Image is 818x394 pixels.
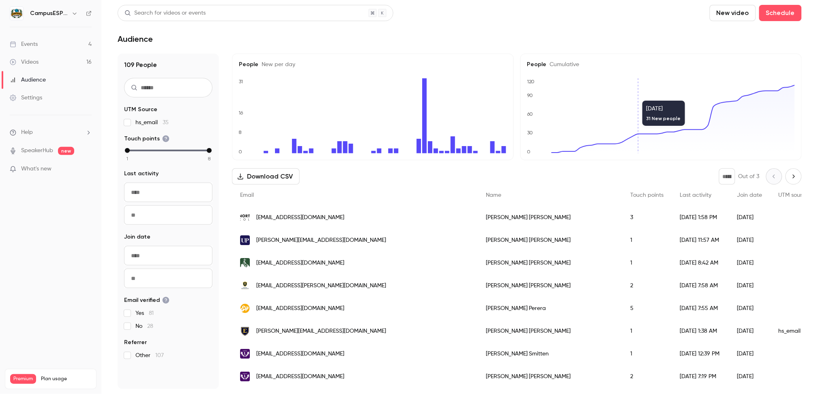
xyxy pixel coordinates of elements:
div: [DATE] 12:39 PM [672,342,729,365]
div: [DATE] [729,206,771,229]
div: min [125,148,130,153]
text: 60 [527,112,533,117]
span: Last activity [124,170,159,178]
h1: Audience [118,34,153,44]
div: [PERSON_NAME] [PERSON_NAME] [478,365,623,388]
span: Last activity [680,192,712,198]
text: 31 [239,79,243,84]
text: 0 [238,149,242,155]
span: 81 [149,310,154,316]
input: To [124,205,213,225]
text: 90 [527,93,533,98]
h5: People [239,60,507,69]
h6: CampusESP Academy [30,9,68,17]
span: Touch points [631,192,664,198]
div: [DATE] [729,342,771,365]
div: max [207,148,212,153]
button: Schedule [759,5,802,21]
div: [PERSON_NAME] Perera [478,297,623,320]
span: Touch points [124,135,170,143]
span: UTM source [779,192,809,198]
div: [DATE] [729,229,771,252]
div: 1 [623,342,672,365]
span: [EMAIL_ADDRESS][DOMAIN_NAME] [256,372,344,381]
div: 1 [623,252,672,274]
div: 5 [623,297,672,320]
img: up.edu [240,235,250,245]
img: linfield.edu [240,372,250,381]
div: [DATE] 11:57 AM [672,229,729,252]
div: Settings [10,94,42,102]
span: Join date [124,233,150,241]
div: [PERSON_NAME] [PERSON_NAME] [478,252,623,274]
input: From [124,246,213,265]
span: [PERSON_NAME][EMAIL_ADDRESS][DOMAIN_NAME] [256,236,386,245]
span: new [58,147,74,155]
span: 28 [147,323,153,329]
h5: People [527,60,795,69]
div: [DATE] [729,365,771,388]
div: Videos [10,58,39,66]
span: [EMAIL_ADDRESS][PERSON_NAME][DOMAIN_NAME] [256,282,386,290]
text: 0 [527,149,530,155]
span: New per day [258,62,295,67]
span: [EMAIL_ADDRESS][DOMAIN_NAME] [256,259,344,267]
iframe: Noticeable Trigger [82,166,92,173]
span: What's new [21,165,52,173]
span: UTM Source [124,105,157,114]
div: 3 [623,206,672,229]
p: Out of 3 [739,172,760,181]
span: 1 [127,155,128,162]
text: 16 [238,110,243,116]
img: northpointcollege.edu [240,213,250,222]
span: hs_email [135,118,169,127]
span: Help [21,128,33,137]
div: [DATE] 1:38 AM [672,320,729,342]
span: Yes [135,309,154,317]
div: 1 [623,229,672,252]
div: Audience [10,76,46,84]
div: 1 [623,320,672,342]
button: New video [710,5,756,21]
div: [PERSON_NAME] Smitten [478,342,623,365]
span: Other [135,351,164,360]
span: 107 [155,353,164,358]
span: Join date [737,192,762,198]
button: Next page [786,168,802,185]
div: [DATE] [729,320,771,342]
span: Email [240,192,254,198]
div: [DATE] 7:58 AM [672,274,729,297]
span: Name [486,192,501,198]
div: hs_email [771,320,817,342]
span: 35 [163,120,169,125]
div: Events [10,40,38,48]
span: Plan usage [41,376,91,382]
a: SpeakerHub [21,146,53,155]
span: [EMAIL_ADDRESS][DOMAIN_NAME] [256,350,344,358]
h1: 109 People [124,60,213,70]
span: [PERSON_NAME][EMAIL_ADDRESS][DOMAIN_NAME] [256,327,386,336]
div: 2 [623,365,672,388]
div: 2 [623,274,672,297]
div: [DATE] [729,274,771,297]
div: [PERSON_NAME] [PERSON_NAME] [478,206,623,229]
input: To [124,269,213,288]
button: Download CSV [232,168,300,185]
span: Cumulative [547,62,580,67]
img: truett.edu [240,281,250,291]
img: CampusESP Academy [10,7,23,20]
img: campusesp.com [240,304,250,313]
input: From [124,183,213,202]
div: [DATE] [729,297,771,320]
img: linfield.edu [240,349,250,359]
div: [DATE] 7:19 PM [672,365,729,388]
span: [EMAIL_ADDRESS][DOMAIN_NAME] [256,304,344,313]
img: franciscan.edu [240,258,250,268]
div: [PERSON_NAME] [PERSON_NAME] [478,274,623,297]
text: 8 [238,129,242,135]
span: [EMAIL_ADDRESS][DOMAIN_NAME] [256,213,344,222]
span: No [135,322,153,330]
div: Search for videos or events [125,9,206,17]
div: [PERSON_NAME] [PERSON_NAME] [478,229,623,252]
li: help-dropdown-opener [10,128,92,137]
